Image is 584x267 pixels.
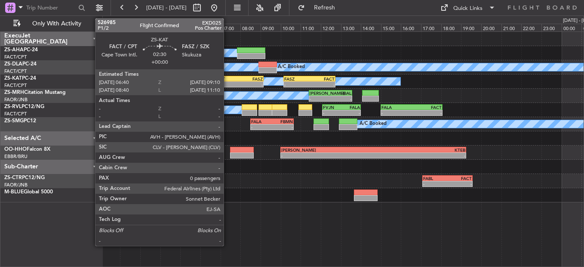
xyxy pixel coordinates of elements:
[4,90,24,95] span: ZS-MRH
[4,68,27,75] a: FACT/CPT
[373,147,465,152] div: KTEB
[120,24,140,31] div: 02:00
[323,105,341,110] div: FVJN
[261,24,281,31] div: 09:00
[4,76,36,81] a: ZS-KATPC-24
[100,24,120,31] div: 01:00
[200,24,221,31] div: 06:00
[251,119,272,124] div: FALA
[361,24,381,31] div: 14:00
[423,181,448,186] div: -
[4,104,22,109] span: ZS-RVL
[381,24,401,31] div: 15:00
[4,82,27,89] a: FACT/CPT
[4,175,22,180] span: ZS-CTR
[341,24,361,31] div: 13:00
[310,76,335,81] div: FACT
[284,76,310,81] div: FASZ
[104,17,137,25] div: [DATE] - [DATE]
[239,82,263,87] div: -
[4,90,66,95] a: ZS-MRHCitation Mustang
[4,76,22,81] span: ZS-KAT
[4,189,53,195] a: M-BLUEGlobal 5000
[448,176,472,181] div: FACT
[284,82,310,87] div: -
[521,24,541,31] div: 22:00
[281,24,301,31] div: 10:00
[9,17,93,31] button: Only With Activity
[562,24,582,31] div: 00:00
[239,76,263,81] div: FASZ
[501,24,522,31] div: 21:00
[278,61,305,74] div: A/C Booked
[453,4,483,13] div: Quick Links
[140,24,160,31] div: 03:00
[412,110,442,115] div: -
[22,21,91,27] span: Only With Activity
[330,96,351,101] div: -
[373,153,465,158] div: -
[381,105,412,110] div: FALA
[448,181,472,186] div: -
[441,24,461,31] div: 18:00
[26,1,76,14] input: Trip Number
[423,176,448,181] div: FABL
[421,24,441,31] div: 17:00
[330,90,351,96] div: HBAL
[281,147,373,152] div: [PERSON_NAME]
[214,76,239,81] div: FACT
[310,82,335,87] div: -
[272,124,293,130] div: -
[4,189,24,195] span: M-BLUE
[180,24,200,31] div: 05:00
[310,90,331,96] div: [PERSON_NAME]
[4,182,28,188] a: FAOR/JNB
[4,62,37,67] a: ZS-DLAPC-24
[4,118,36,124] a: ZS-SMGPC12
[4,47,24,53] span: ZS-AHA
[146,4,187,12] span: [DATE] - [DATE]
[401,24,421,31] div: 16:00
[301,24,321,31] div: 11:00
[4,153,28,160] a: EBBR/BRU
[221,24,241,31] div: 07:00
[4,147,50,152] a: OO-HHOFalcon 8X
[461,24,481,31] div: 19:00
[341,105,360,110] div: FALA
[4,175,45,180] a: ZS-CTRPC12/NG
[272,119,293,124] div: FBMN
[323,110,341,115] div: -
[281,153,373,158] div: -
[310,96,331,101] div: -
[4,47,38,53] a: ZS-AHAPC-24
[360,118,387,130] div: A/C Booked
[541,24,562,31] div: 23:00
[4,147,27,152] span: OO-HHO
[381,110,412,115] div: -
[214,82,239,87] div: -
[4,118,24,124] span: ZS-SMG
[341,110,360,115] div: -
[436,1,500,15] button: Quick Links
[4,54,27,60] a: FACT/CPT
[4,111,27,117] a: FACT/CPT
[481,24,501,31] div: 20:00
[4,62,22,67] span: ZS-DLA
[412,105,442,110] div: FACT
[321,24,341,31] div: 12:00
[307,5,343,11] span: Refresh
[4,96,28,103] a: FAOR/JNB
[240,24,261,31] div: 08:00
[294,1,345,15] button: Refresh
[160,24,181,31] div: 04:00
[251,124,272,130] div: -
[4,104,44,109] a: ZS-RVLPC12/NG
